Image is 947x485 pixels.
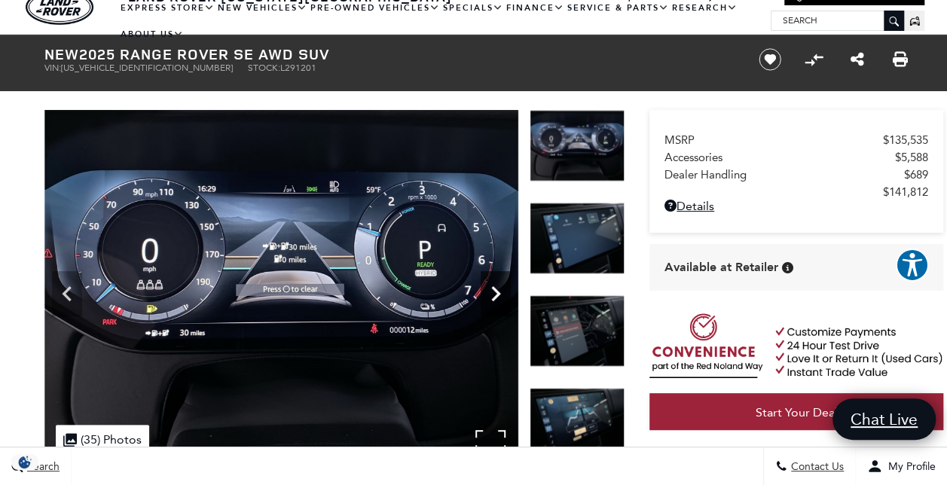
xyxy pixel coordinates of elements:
[896,249,929,282] button: Explore your accessibility options
[664,259,778,276] span: Available at Retailer
[664,168,904,181] span: Dealer Handling
[664,151,928,164] a: Accessories $5,588
[756,405,838,419] span: Start Your Deal
[843,409,925,429] span: Chat Live
[883,185,928,199] span: $141,812
[832,398,936,440] a: Chat Live
[481,271,511,316] div: Next
[44,63,61,73] span: VIN:
[850,50,863,69] a: Share this New 2025 Range Rover SE AWD SUV
[771,11,903,29] input: Search
[664,168,928,181] a: Dealer Handling $689
[530,388,625,459] img: New 2025 Hakuba Silver Land Rover SE image 23
[883,133,928,147] span: $135,535
[61,63,233,73] span: [US_VEHICLE_IDENTIFICATION_NUMBER]
[664,199,928,213] a: Details
[44,46,734,63] h1: 2025 Range Rover SE AWD SUV
[8,454,42,470] section: Click to Open Cookie Consent Modal
[44,44,79,64] strong: New
[904,168,928,181] span: $689
[44,110,518,465] img: New 2025 Hakuba Silver Land Rover SE image 20
[787,460,844,473] span: Contact Us
[649,393,943,432] a: Start Your Deal
[8,454,42,470] img: Opt-Out Icon
[896,249,929,285] aside: Accessibility Help Desk
[664,133,928,147] a: MSRP $135,535
[664,185,928,199] a: $141,812
[664,151,895,164] span: Accessories
[895,151,928,164] span: $5,588
[782,262,793,273] div: Vehicle is in stock and ready for immediate delivery. Due to demand, availability is subject to c...
[56,425,149,454] div: (35) Photos
[893,50,908,69] a: Print this New 2025 Range Rover SE AWD SUV
[882,460,936,473] span: My Profile
[530,110,625,181] img: New 2025 Hakuba Silver Land Rover SE image 20
[753,47,787,72] button: Save vehicle
[664,133,883,147] span: MSRP
[280,63,316,73] span: L291201
[802,48,825,71] button: Compare Vehicle
[119,21,185,47] a: About Us
[530,203,625,274] img: New 2025 Hakuba Silver Land Rover SE image 21
[856,447,947,485] button: Open user profile menu
[530,295,625,367] img: New 2025 Hakuba Silver Land Rover SE image 22
[248,63,280,73] span: Stock:
[52,271,82,316] div: Previous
